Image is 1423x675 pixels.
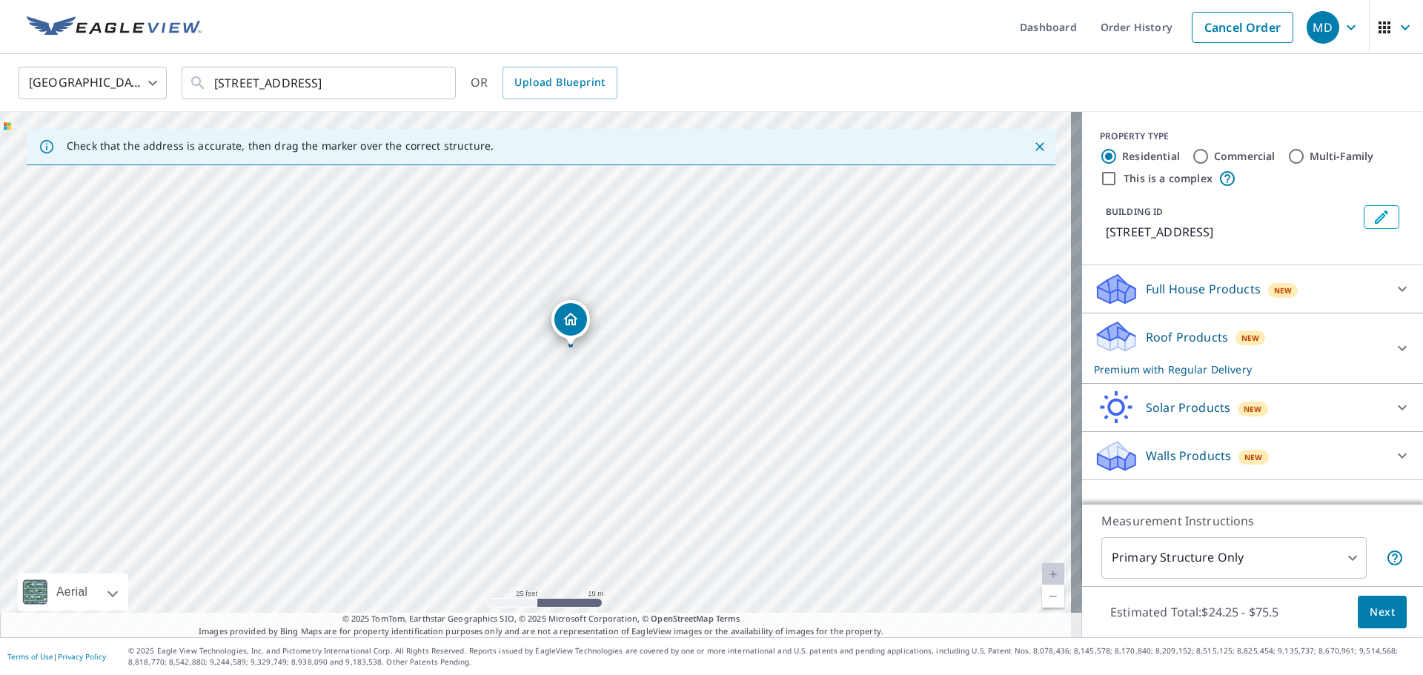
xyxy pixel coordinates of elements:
[1364,205,1399,229] button: Edit building 1
[342,613,740,625] span: © 2025 TomTom, Earthstar Geographics SIO, © 2025 Microsoft Corporation, ©
[1106,223,1358,241] p: [STREET_ADDRESS]
[1244,403,1262,415] span: New
[1042,563,1064,585] a: Current Level 20, Zoom In Disabled
[7,651,53,662] a: Terms of Use
[1101,537,1367,579] div: Primary Structure Only
[1094,362,1384,377] p: Premium with Regular Delivery
[1094,271,1411,307] div: Full House ProductsNew
[128,645,1416,668] p: © 2025 Eagle View Technologies, Inc. and Pictometry International Corp. All Rights Reserved. Repo...
[1094,390,1411,425] div: Solar ProductsNew
[1101,512,1404,530] p: Measurement Instructions
[1106,205,1163,218] p: BUILDING ID
[67,139,494,153] p: Check that the address is accurate, then drag the marker over the correct structure.
[27,16,202,39] img: EV Logo
[1214,149,1276,164] label: Commercial
[18,573,128,611] div: Aerial
[1122,149,1180,164] label: Residential
[52,573,92,611] div: Aerial
[1370,603,1395,622] span: Next
[1244,451,1263,463] span: New
[1042,585,1064,608] a: Current Level 20, Zoom Out
[1094,438,1411,473] div: Walls ProductsNew
[1146,280,1261,298] p: Full House Products
[1094,319,1411,377] div: Roof ProductsNewPremium with Regular Delivery
[1386,549,1404,567] span: Your report will include only the primary structure on the property. For example, a detached gara...
[1310,149,1374,164] label: Multi-Family
[1241,332,1260,344] span: New
[7,652,106,661] p: |
[58,651,106,662] a: Privacy Policy
[502,67,617,99] a: Upload Blueprint
[1146,328,1228,346] p: Roof Products
[1146,399,1230,416] p: Solar Products
[514,73,605,92] span: Upload Blueprint
[1358,596,1407,629] button: Next
[19,62,167,104] div: [GEOGRAPHIC_DATA]
[716,613,740,624] a: Terms
[1098,596,1291,628] p: Estimated Total: $24.25 - $75.5
[1274,285,1293,296] span: New
[1030,137,1049,156] button: Close
[1146,447,1231,465] p: Walls Products
[1100,130,1405,143] div: PROPERTY TYPE
[1307,11,1339,44] div: MD
[1192,12,1293,43] a: Cancel Order
[651,613,713,624] a: OpenStreetMap
[471,67,617,99] div: OR
[551,300,590,346] div: Dropped pin, building 1, Residential property, 551 Columbine Ave Broomfield, CO 80020
[1124,171,1213,186] label: This is a complex
[214,62,425,104] input: Search by address or latitude-longitude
